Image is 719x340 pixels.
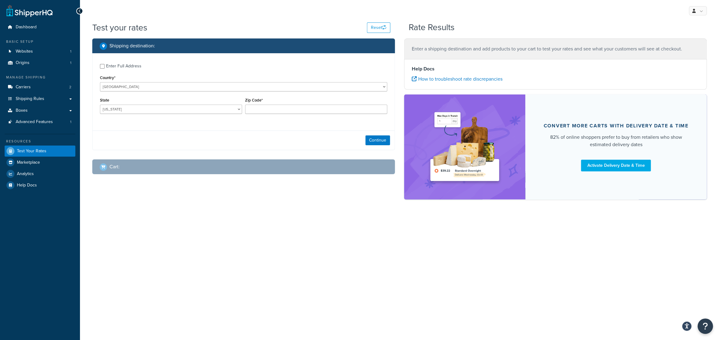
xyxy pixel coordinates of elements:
a: Analytics [5,168,75,179]
span: Advanced Features [16,119,53,125]
a: Advanced Features1 [5,116,75,128]
label: Zip Code* [245,98,263,102]
span: Websites [16,49,33,54]
input: Enter Full Address [100,64,105,69]
span: Analytics [17,171,34,177]
a: Help Docs [5,180,75,191]
div: 82% of online shoppers prefer to buy from retailers who show estimated delivery dates [540,134,692,148]
span: 1 [70,49,71,54]
h2: Shipping destination : [109,43,155,49]
button: Reset [367,22,390,33]
span: Origins [16,60,30,66]
div: Resources [5,139,75,144]
span: Test Your Rates [17,149,46,154]
p: Enter a shipping destination and add products to your cart to test your rates and see what your c... [412,45,699,53]
button: Continue [365,135,390,145]
h4: Help Docs [412,65,699,73]
label: Country* [100,75,115,80]
h1: Test your rates [92,22,147,34]
a: Origins1 [5,57,75,69]
span: Dashboard [16,25,37,30]
label: State [100,98,109,102]
a: How to troubleshoot rate discrepancies [412,75,503,82]
a: Activate Delivery Date & Time [581,160,651,171]
a: Boxes [5,105,75,116]
span: Help Docs [17,183,37,188]
a: Test Your Rates [5,146,75,157]
li: Carriers [5,82,75,93]
div: Manage Shipping [5,75,75,80]
span: 2 [69,85,71,90]
span: Shipping Rules [16,96,44,102]
span: Boxes [16,108,28,113]
a: Shipping Rules [5,93,75,105]
span: Carriers [16,85,31,90]
img: feature-image-ddt-36eae7f7280da8017bfb280eaccd9c446f90b1fe08728e4019434db127062ab4.png [426,104,503,190]
a: Dashboard [5,22,75,33]
div: Basic Setup [5,39,75,44]
h2: Cart : [109,164,120,170]
span: 1 [70,60,71,66]
span: 1 [70,119,71,125]
a: Carriers2 [5,82,75,93]
h2: Rate Results [409,23,455,32]
div: Enter Full Address [106,62,141,70]
li: Origins [5,57,75,69]
li: Advanced Features [5,116,75,128]
button: Open Resource Center [697,318,713,334]
span: Marketplace [17,160,40,165]
a: Marketplace [5,157,75,168]
div: Convert more carts with delivery date & time [543,123,688,129]
a: Websites1 [5,46,75,57]
li: Websites [5,46,75,57]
